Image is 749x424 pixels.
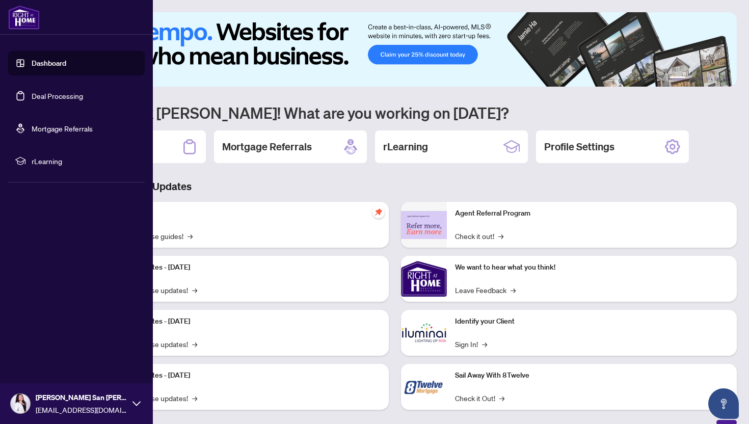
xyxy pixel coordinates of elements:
[401,364,447,410] img: Sail Away With 8Twelve
[714,76,718,81] button: 5
[401,211,447,239] img: Agent Referral Program
[455,284,516,296] a: Leave Feedback→
[401,310,447,356] img: Identify your Client
[53,103,737,122] h1: Welcome back [PERSON_NAME]! What are you working on [DATE]?
[53,12,737,87] img: Slide 0
[708,388,739,419] button: Open asap
[107,370,381,381] p: Platform Updates - [DATE]
[455,262,729,273] p: We want to hear what you think!
[8,5,40,30] img: logo
[192,284,197,296] span: →
[482,338,487,350] span: →
[36,404,127,415] span: [EMAIL_ADDRESS][DOMAIN_NAME]
[11,394,30,413] img: Profile Icon
[706,76,710,81] button: 4
[192,392,197,404] span: →
[455,392,504,404] a: Check it Out!→
[455,316,729,327] p: Identify your Client
[53,179,737,194] h3: Brokerage & Industry Updates
[511,284,516,296] span: →
[107,316,381,327] p: Platform Updates - [DATE]
[32,124,93,133] a: Mortgage Referrals
[455,208,729,219] p: Agent Referral Program
[188,230,193,242] span: →
[723,76,727,81] button: 6
[107,208,381,219] p: Self-Help
[32,59,66,68] a: Dashboard
[690,76,694,81] button: 2
[107,262,381,273] p: Platform Updates - [DATE]
[499,392,504,404] span: →
[455,338,487,350] a: Sign In!→
[455,370,729,381] p: Sail Away With 8Twelve
[401,256,447,302] img: We want to hear what you think!
[455,230,503,242] a: Check it out!→
[383,140,428,154] h2: rLearning
[192,338,197,350] span: →
[222,140,312,154] h2: Mortgage Referrals
[544,140,614,154] h2: Profile Settings
[698,76,702,81] button: 3
[32,91,83,100] a: Deal Processing
[670,76,686,81] button: 1
[36,392,127,403] span: [PERSON_NAME] San [PERSON_NAME]
[372,206,385,218] span: pushpin
[498,230,503,242] span: →
[32,155,138,167] span: rLearning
